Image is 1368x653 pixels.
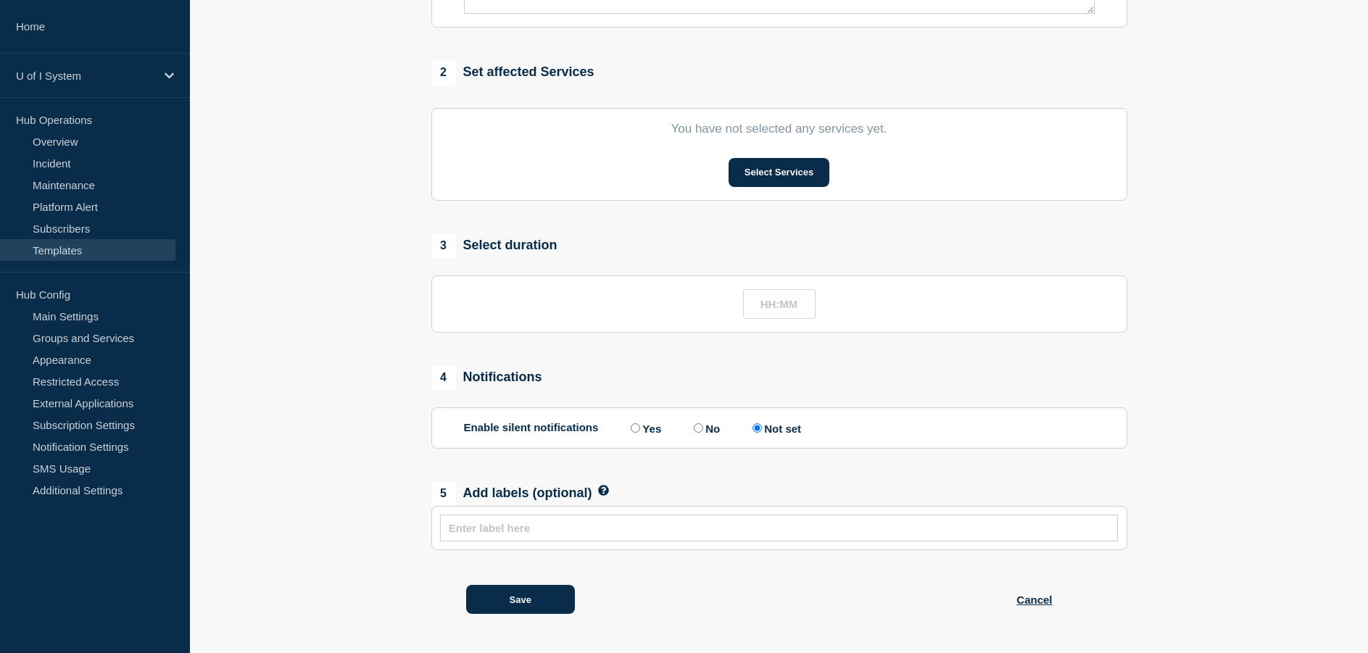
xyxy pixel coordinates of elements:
[749,421,801,435] label: Not set
[1016,585,1052,614] button: Cancel
[431,60,594,85] div: Set affected Services
[431,233,456,258] span: 3
[464,122,1095,136] p: You have not selected any services yet.
[431,365,456,390] span: 4
[690,421,720,435] label: No
[431,365,542,390] div: Notifications
[694,423,703,433] input: Enable silent notifications: No
[464,421,599,435] p: Enable silent notifications
[466,585,575,614] button: Save
[431,60,456,85] span: 2
[729,158,829,187] button: Select Services
[631,423,640,433] input: Enable silent notifications: Yes
[431,481,592,506] div: Add labels (optional)
[16,70,155,82] p: U of I System
[449,522,1110,534] input: Enter label here
[431,481,456,506] span: 5
[753,423,762,433] input: Enable silent notifications: Not set
[627,421,661,435] label: Yes
[431,233,557,258] div: Select duration
[743,289,816,319] input: HH:MM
